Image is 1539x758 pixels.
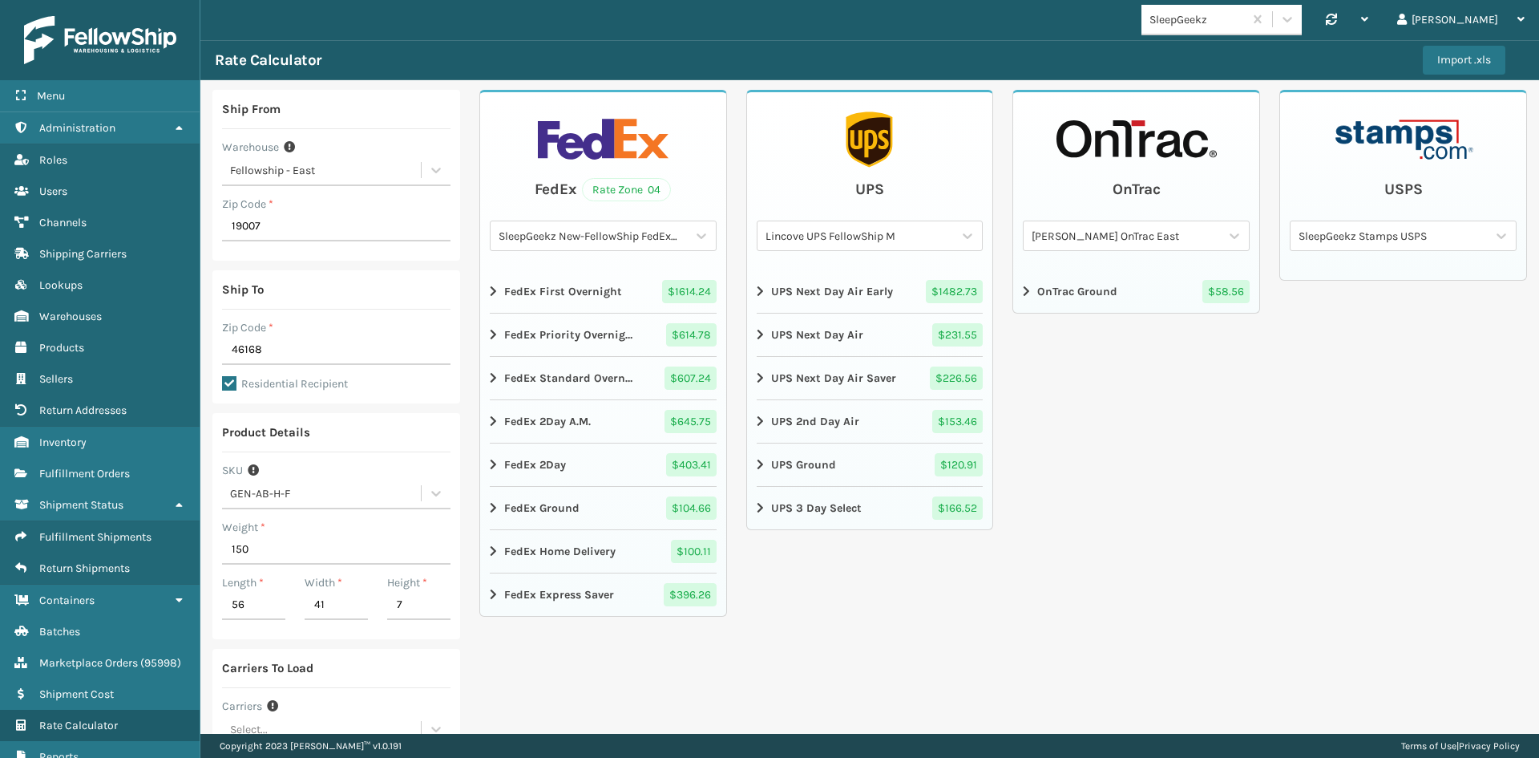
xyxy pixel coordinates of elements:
div: SleepGeekz Stamps USPS [1299,228,1489,245]
div: SleepGeekz New-FellowShip FedEx Account [499,228,689,245]
span: Administration [39,121,115,135]
img: logo [24,16,176,64]
span: $ 396.26 [664,583,717,606]
strong: UPS Next Day Air Early [771,283,893,300]
span: Batches [39,625,80,638]
p: Copyright 2023 [PERSON_NAME]™ v 1.0.191 [220,734,402,758]
strong: FedEx Standard Overnight [504,370,634,387]
span: Menu [37,89,65,103]
label: Height [387,574,427,591]
div: Fellowship - East [230,162,422,179]
strong: UPS Next Day Air [771,326,863,343]
div: USPS [1384,177,1423,201]
div: Select... [230,721,268,738]
div: Product Details [222,423,310,442]
span: Shipment Status [39,498,123,512]
h3: Rate Calculator [215,51,321,70]
span: $ 1482.73 [926,280,983,303]
label: Zip Code [222,319,273,336]
strong: UPS 2nd Day Air [771,413,859,430]
span: Return Addresses [39,403,127,417]
span: Products [39,341,84,355]
div: SleepGeekz [1149,11,1245,28]
span: $ 1614.24 [662,280,717,303]
span: $ 645.75 [664,410,717,433]
div: Ship To [222,280,264,299]
span: Fulfillment Shipments [39,530,151,544]
strong: FedEx 2Day [504,456,566,473]
span: Containers [39,594,95,607]
div: FedEx [535,177,577,201]
span: Return Shipments [39,561,130,575]
label: Length [222,574,264,591]
span: Lookups [39,278,83,292]
span: $ 607.24 [664,367,717,390]
strong: UPS Next Day Air Saver [771,370,896,387]
span: $ 226.56 [930,367,983,390]
span: Sellers [39,372,73,386]
span: $ 403.41 [666,453,717,476]
label: Warehouse [222,139,279,156]
strong: OnTrac Ground [1037,283,1117,300]
span: $ 166.52 [932,497,983,520]
label: SKU [222,462,243,479]
span: Users [39,184,67,198]
span: $ 231.55 [932,323,983,347]
label: Zip Code [222,196,273,213]
div: GEN-AB-H-F [230,485,422,502]
label: Weight [222,519,265,536]
button: Import .xls [1423,46,1505,75]
span: $ 153.46 [932,410,983,433]
strong: FedEx Priority Overnight [504,326,634,343]
div: UPS [855,177,884,201]
label: Residential Recipient [222,377,348,391]
span: Rate Calculator [39,719,118,732]
div: Carriers To Load [222,659,313,678]
strong: FedEx First Overnight [504,283,622,300]
span: Inventory [39,436,87,449]
label: Carriers [222,698,262,715]
span: $ 58.56 [1202,280,1250,303]
span: Roles [39,153,67,167]
span: ( 95998 ) [140,656,181,670]
strong: UPS 3 Day Select [771,500,862,517]
a: Privacy Policy [1459,740,1520,752]
strong: FedEx 2Day A.M. [504,413,591,430]
a: Terms of Use [1401,740,1456,752]
label: Width [305,574,342,591]
strong: UPS Ground [771,456,836,473]
span: Rate Zone [592,181,643,198]
strong: FedEx Ground [504,500,580,517]
span: Channels [39,216,87,229]
span: $ 614.78 [666,323,717,347]
span: Fulfillment Orders [39,467,130,480]
div: OnTrac [1113,177,1161,201]
span: 04 [648,181,660,198]
div: | [1401,734,1520,758]
span: Marketplace Orders [39,656,138,670]
div: Ship From [222,99,281,119]
div: Lincove UPS FellowShip M [765,228,955,245]
strong: FedEx Home Delivery [504,543,616,560]
span: Shipment Cost [39,687,114,701]
span: $ 104.66 [666,497,717,520]
div: [PERSON_NAME] OnTrac East [1032,228,1222,245]
span: $ 120.91 [935,453,983,476]
span: Shipping Carriers [39,247,127,261]
strong: FedEx Express Saver [504,586,614,603]
span: Warehouses [39,310,102,323]
span: $ 100.11 [671,540,717,563]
